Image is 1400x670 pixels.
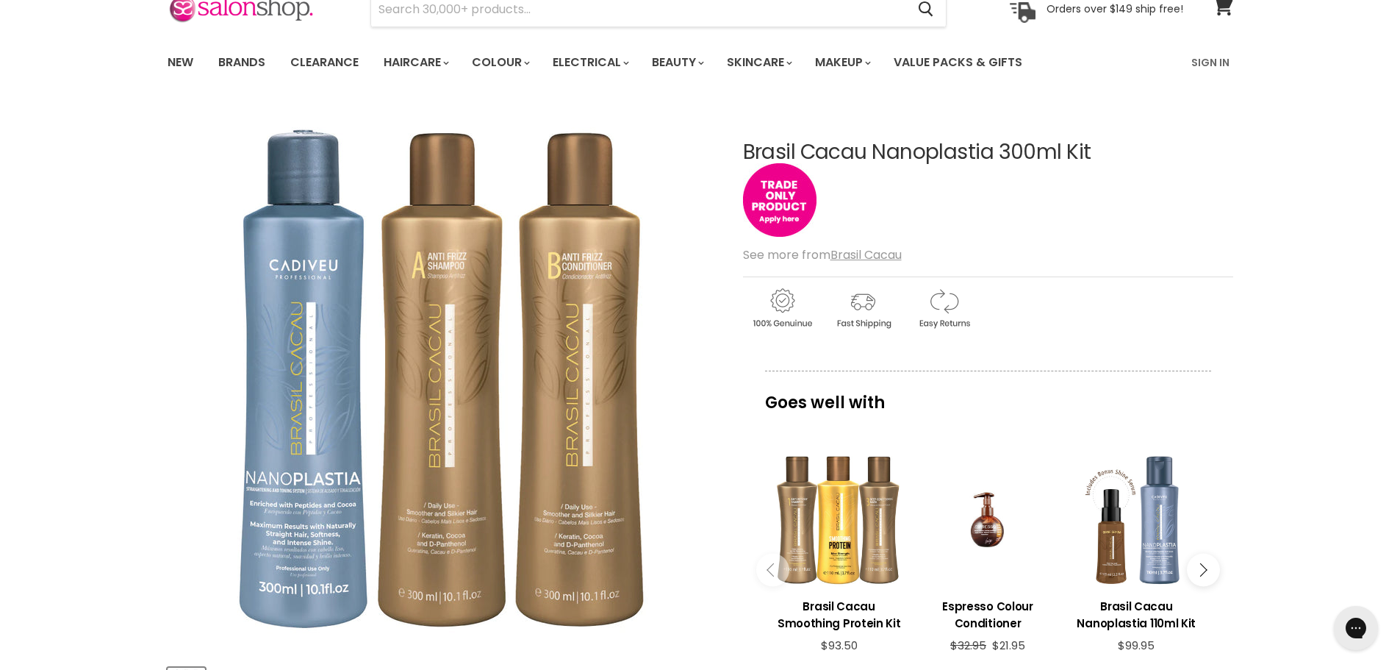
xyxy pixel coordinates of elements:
[716,47,801,78] a: Skincare
[804,47,880,78] a: Makeup
[921,598,1055,632] h3: Espresso Colour Conditioner
[921,587,1055,639] a: View product:Espresso Colour Conditioner
[373,47,458,78] a: Haircare
[824,286,902,331] img: shipping.gif
[1069,598,1203,632] h3: Brasil Cacau Nanoplastia 110ml Kit
[1047,2,1183,15] p: Orders over $149 ship free!
[743,286,821,331] img: genuine.gif
[905,286,983,331] img: returns.gif
[641,47,713,78] a: Beauty
[765,371,1211,419] p: Goes well with
[772,598,906,632] h3: Brasil Cacau Smoothing Protein Kit
[743,141,1233,164] h1: Brasil Cacau Nanoplastia 300ml Kit
[830,246,902,263] a: Brasil Cacau
[950,638,986,653] span: $32.95
[883,47,1033,78] a: Value Packs & Gifts
[279,47,370,78] a: Clearance
[1327,601,1385,655] iframe: Gorgias live chat messenger
[157,41,1108,84] ul: Main menu
[461,47,539,78] a: Colour
[743,246,902,263] span: See more from
[542,47,638,78] a: Electrical
[821,638,858,653] span: $93.50
[1182,47,1238,78] a: Sign In
[149,41,1252,84] nav: Main
[168,104,717,654] div: Brasil Cacau Nanoplastia 300ml Kit image. Click or Scroll to Zoom.
[743,163,816,237] img: tradeonly_small.jpg
[992,638,1025,653] span: $21.95
[157,47,204,78] a: New
[1118,638,1155,653] span: $99.95
[772,587,906,639] a: View product:Brasil Cacau Smoothing Protein Kit
[1069,587,1203,639] a: View product:Brasil Cacau Nanoplastia 110ml Kit
[207,47,276,78] a: Brands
